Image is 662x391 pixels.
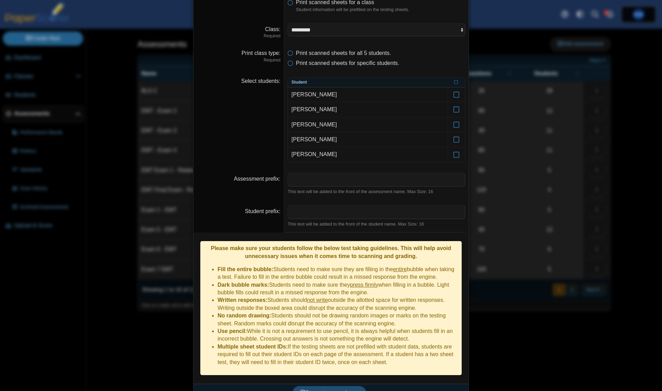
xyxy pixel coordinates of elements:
[211,245,451,259] b: Please make sure your students follow the below test taking guidelines. This will help avoid unne...
[241,78,280,84] label: Select students
[350,282,378,288] u: press firmly
[288,132,448,147] td: [PERSON_NAME]
[241,50,280,56] label: Print class type
[218,281,458,297] li: Students need to make sure they when filling in a bubble. Light bubble fills could result in a mi...
[218,328,247,334] b: Use pencil:
[218,327,458,343] li: While it is not a requirement to use pencil, it is always helpful when students fill in an incorr...
[307,297,328,303] u: not write
[288,147,448,162] td: [PERSON_NAME]
[265,26,280,32] label: Class
[288,102,448,117] td: [PERSON_NAME]
[245,208,280,214] label: Student prefix
[218,282,269,288] b: Dark bubble marks:
[218,313,271,318] b: No random drawing:
[218,344,288,350] b: Multiple sheet student IDs:
[296,7,465,13] dfn: Student information will be prefilled on the testing sheets.
[288,221,465,227] div: This text will be added to the front of the student name. Max Size: 16
[197,57,280,63] dfn: Required
[288,87,448,102] td: [PERSON_NAME]
[218,343,458,366] li: If the testing sheets are not prefilled with student data, students are required to fill out thei...
[234,176,280,182] label: Assessment prefix
[296,50,391,56] span: Print scanned sheets for all 5 students.
[218,266,458,281] li: Students need to make sure they are filling in the bubble when taking a test. Failure to fill in ...
[197,33,280,39] dfn: Required
[218,296,458,312] li: Students should outside the allotted space for written responses. Writing outside the boxed area ...
[218,297,268,303] b: Written responses:
[288,117,448,132] td: [PERSON_NAME]
[218,266,273,272] b: Fill the entire bubble:
[296,60,399,66] span: Print scanned sheets for specific students.
[288,78,448,87] th: Student
[393,266,407,272] u: entire
[218,312,458,327] li: Students should not be drawing random images or marks on the testing sheet. Random marks could di...
[288,189,465,195] div: This text will be added to the front of the assessment name. Max Size: 16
